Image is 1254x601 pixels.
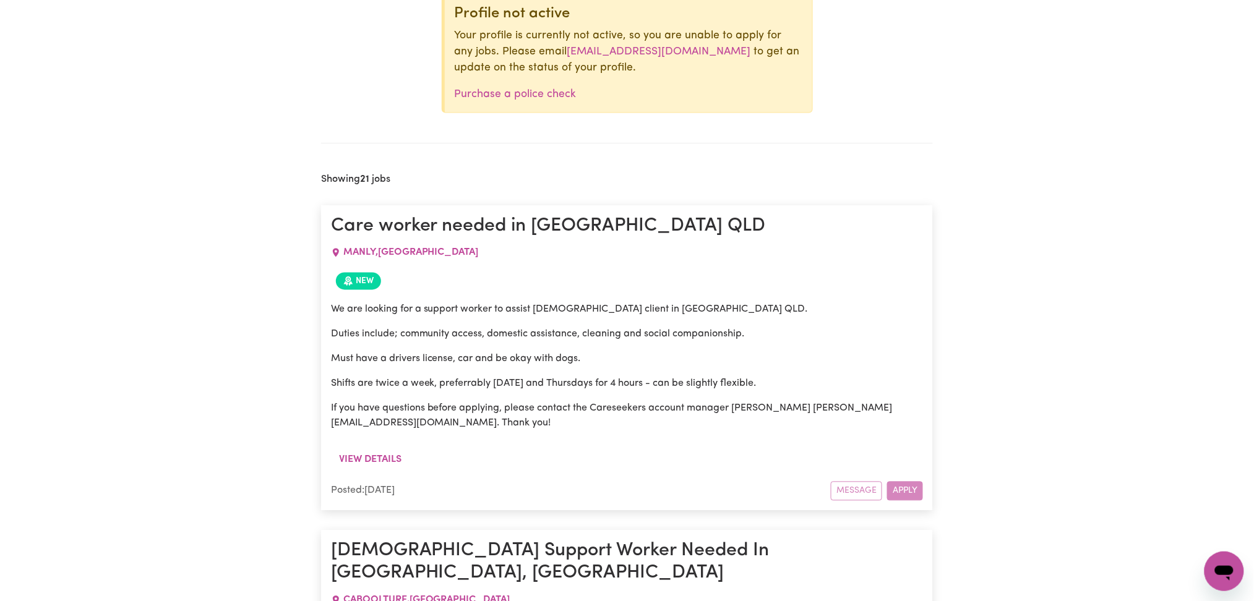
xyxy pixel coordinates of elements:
p: If you have questions before applying, please contact the Careseekers account manager [PERSON_NAM... [331,401,924,431]
div: Posted: [DATE] [331,484,831,498]
p: Your profile is currently not active, so you are unable to apply for any jobs. Please email to ge... [455,28,802,77]
p: Duties include; community access, domestic assistance, cleaning and social companionship. [331,327,924,342]
p: Must have a drivers license, car and be okay with dogs. [331,352,924,367]
h1: Care worker needed in [GEOGRAPHIC_DATA] QLD [331,215,924,237]
p: Shifts are twice a week, preferrably [DATE] and Thursdays for 4 hours - can be slightly flexible. [331,377,924,391]
button: View details [331,448,410,472]
h1: [DEMOGRAPHIC_DATA] Support Worker Needed In [GEOGRAPHIC_DATA], [GEOGRAPHIC_DATA] [331,540,924,586]
span: MANLY , [GEOGRAPHIC_DATA] [343,248,479,258]
p: We are looking for a support worker to assist [DEMOGRAPHIC_DATA] client in [GEOGRAPHIC_DATA] QLD. [331,302,924,317]
a: Purchase a police check [455,89,577,100]
h2: Showing jobs [321,174,390,185]
div: Profile not active [455,5,802,23]
iframe: Button to launch messaging window [1205,552,1244,591]
span: Job posted within the last 30 days [336,273,381,290]
a: [EMAIL_ADDRESS][DOMAIN_NAME] [567,46,751,57]
b: 21 [360,174,369,184]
